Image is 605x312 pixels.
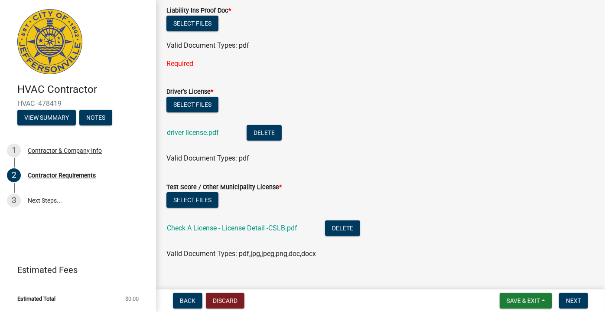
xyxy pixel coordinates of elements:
[247,125,282,141] button: Delete
[173,293,202,309] button: Back
[167,128,219,137] a: driver license.pdf
[7,194,21,207] div: 3
[507,297,540,304] span: Save & Exit
[28,148,102,154] div: Contractor & Company Info
[167,224,297,232] a: Check A License - License Detail -CSLB.pdf
[166,8,231,14] label: Liability Ins Proof Doc
[166,154,249,162] span: Valid Document Types: pdf
[166,16,218,31] button: Select files
[166,89,213,95] label: Driver's License
[180,297,195,304] span: Back
[79,115,112,122] wm-modal-confirm: Notes
[17,110,76,125] button: View Summary
[17,83,149,96] h4: HVAC Contractor
[125,296,139,302] span: $0.00
[325,220,360,236] button: Delete
[559,293,588,309] button: Next
[325,225,360,233] wm-modal-confirm: Delete Document
[206,293,244,309] button: Discard
[500,293,552,309] button: Save & Exit
[247,129,282,138] wm-modal-confirm: Delete Document
[7,168,21,182] div: 2
[166,97,218,112] button: Select files
[7,261,142,279] a: Estimated Fees
[166,192,218,208] button: Select files
[17,115,76,122] wm-modal-confirm: Summary
[166,41,249,49] span: Valid Document Types: pdf
[166,59,595,69] div: Required
[17,9,82,74] img: City of Jeffersonville, Indiana
[79,110,112,125] button: Notes
[7,144,21,158] div: 1
[17,296,55,302] span: Estimated Total
[166,250,316,258] span: Valid Document Types: pdf,jpg,jpeg,png,doc,docx
[566,297,581,304] span: Next
[17,99,139,108] span: HVAC -478419
[166,184,282,190] label: Test Score / Other Municipality License
[28,172,96,178] div: Contractor Requirements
